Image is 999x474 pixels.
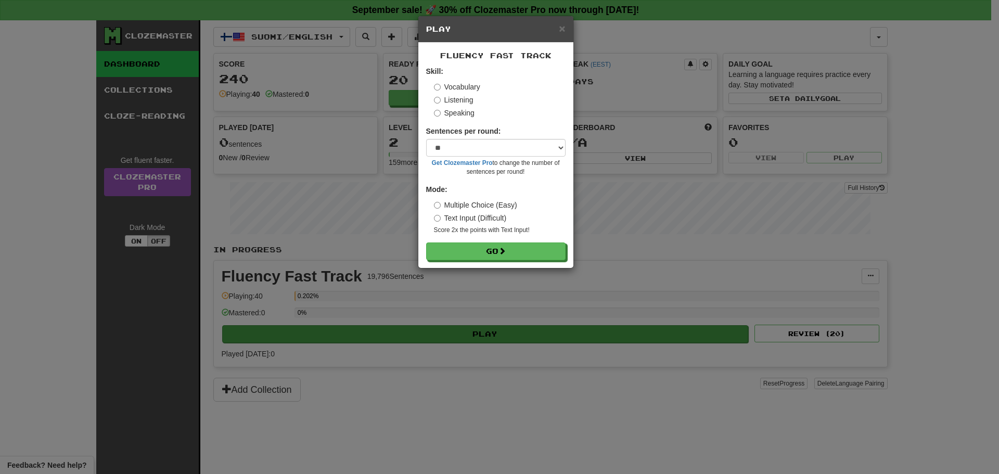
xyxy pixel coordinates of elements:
label: Speaking [434,108,475,118]
button: Go [426,242,566,260]
strong: Mode: [426,185,447,194]
label: Sentences per round: [426,126,501,136]
button: Close [559,23,565,34]
input: Listening [434,97,441,104]
small: Score 2x the points with Text Input ! [434,226,566,235]
input: Text Input (Difficult) [434,215,441,222]
input: Vocabulary [434,84,441,91]
label: Vocabulary [434,82,480,92]
a: Get Clozemaster Pro [432,159,493,166]
label: Listening [434,95,473,105]
input: Multiple Choice (Easy) [434,202,441,209]
strong: Skill: [426,67,443,75]
span: Fluency Fast Track [440,51,552,60]
h5: Play [426,24,566,34]
label: Multiple Choice (Easy) [434,200,517,210]
small: to change the number of sentences per round! [426,159,566,176]
span: × [559,22,565,34]
input: Speaking [434,110,441,117]
label: Text Input (Difficult) [434,213,507,223]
